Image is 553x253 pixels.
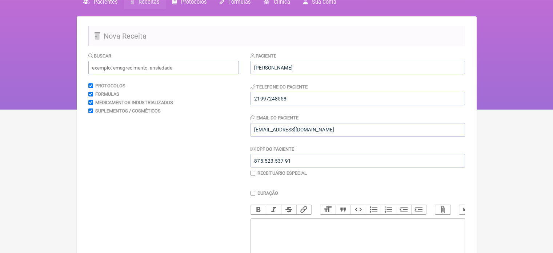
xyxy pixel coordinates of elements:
button: Quote [336,205,351,214]
button: Code [350,205,366,214]
button: Increase Level [411,205,426,214]
label: Protocolos [95,83,125,88]
button: Decrease Level [396,205,411,214]
button: Numbers [381,205,396,214]
label: Medicamentos Industrializados [95,100,173,105]
button: Heading [320,205,336,214]
input: exemplo: emagrecimento, ansiedade [88,61,239,74]
button: Bold [251,205,266,214]
h2: Nova Receita [88,26,465,46]
button: Undo [459,205,474,214]
label: Suplementos / Cosméticos [95,108,161,114]
button: Link [296,205,312,214]
label: Receituário Especial [257,170,307,176]
label: Telefone do Paciente [251,84,308,90]
button: Bullets [366,205,381,214]
button: Attach Files [435,205,450,214]
button: Strikethrough [281,205,296,214]
label: Email do Paciente [251,115,298,120]
label: Formulas [95,91,119,97]
button: Italic [266,205,281,214]
label: Paciente [251,53,276,59]
label: Buscar [88,53,112,59]
label: Duração [257,190,278,196]
label: CPF do Paciente [251,146,294,152]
